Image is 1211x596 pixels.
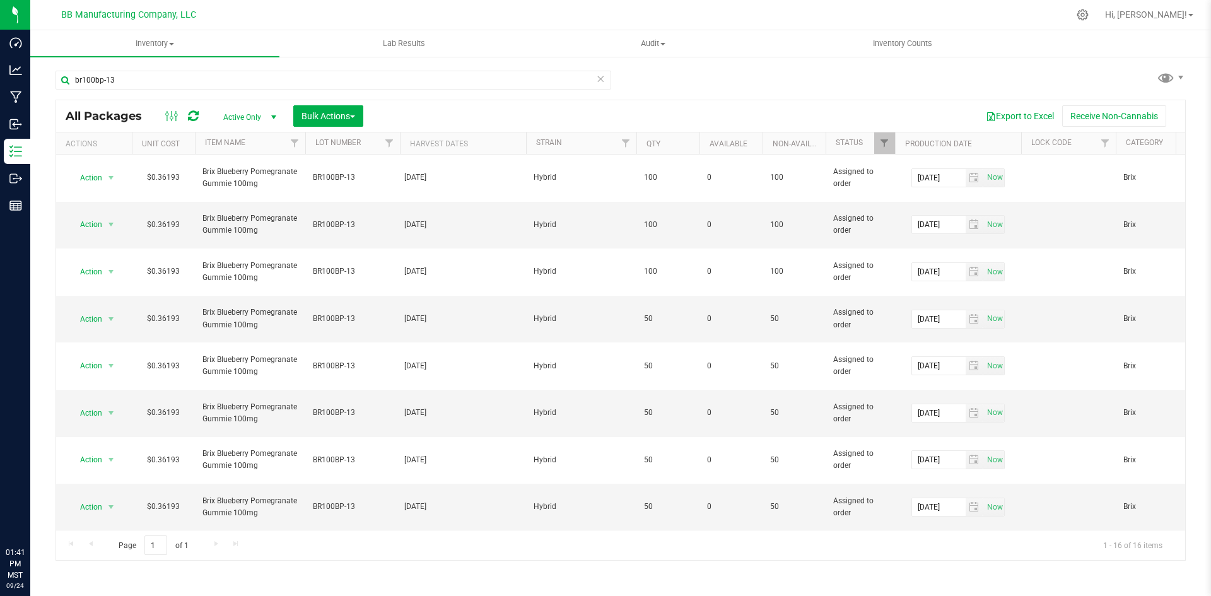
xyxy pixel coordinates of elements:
span: select [103,357,119,375]
div: Value 1: 2024-11-21 [404,454,522,466]
span: Set Current date [984,357,1005,375]
inline-svg: Inventory [9,145,22,158]
span: Action [69,169,103,187]
span: 50 [770,501,818,513]
span: BR100BP-13 [313,266,392,278]
span: 0 [707,219,755,231]
span: Action [69,404,103,422]
span: 50 [770,407,818,419]
span: Assigned to order [833,260,887,284]
span: BR100BP-13 [313,454,392,466]
span: 100 [770,172,818,184]
span: Hybrid [534,219,629,231]
span: select [966,263,984,281]
span: Clear [596,71,605,87]
span: Hybrid [534,266,629,278]
span: select [103,216,119,233]
span: Assigned to order [833,354,887,378]
span: 100 [770,219,818,231]
div: Value 1: 2024-11-21 [404,172,522,184]
span: select [103,404,119,422]
span: select [983,169,1004,187]
span: 50 [770,360,818,372]
a: Lab Results [279,30,529,57]
span: BR100BP-13 [313,172,392,184]
span: Assigned to order [833,495,887,519]
div: Value 1: 2024-11-21 [404,219,522,231]
span: Inventory Counts [856,38,949,49]
span: select [103,498,119,516]
a: Filter [284,132,305,154]
span: Set Current date [984,216,1005,234]
span: select [103,451,119,469]
span: select [983,451,1004,469]
span: select [983,498,1004,516]
div: Value 1: 2024-11-21 [404,360,522,372]
div: Value 1: 2024-11-21 [404,313,522,325]
a: Category [1126,138,1163,147]
span: Brix Blueberry Pomegranate Gummie 100mg [202,213,298,237]
td: $0.36193 [132,296,195,343]
span: Inventory [30,38,279,49]
a: Non-Available [773,139,829,148]
span: select [103,310,119,328]
span: select [966,216,984,233]
input: 1 [144,535,167,555]
span: Hybrid [534,360,629,372]
button: Export to Excel [978,105,1062,127]
span: Assigned to order [833,166,887,190]
a: Production Date [905,139,972,148]
span: Action [69,263,103,281]
span: Brix Blueberry Pomegranate Gummie 100mg [202,354,298,378]
span: 100 [644,219,692,231]
span: 50 [644,313,692,325]
span: 100 [770,266,818,278]
span: 50 [644,454,692,466]
span: select [983,357,1004,375]
span: Set Current date [984,404,1005,422]
span: 0 [707,360,755,372]
span: select [983,263,1004,281]
span: 1 - 16 of 16 items [1093,535,1173,554]
div: Value 1: 2024-11-21 [404,501,522,513]
a: Filter [874,132,895,154]
inline-svg: Manufacturing [9,91,22,103]
span: select [983,310,1004,328]
span: 0 [707,266,755,278]
span: Hybrid [534,501,629,513]
span: select [103,169,119,187]
span: Bulk Actions [301,111,355,121]
a: Unit Cost [142,139,180,148]
span: select [966,169,984,187]
span: Brix Blueberry Pomegranate Gummie 100mg [202,401,298,425]
span: 0 [707,407,755,419]
span: All Packages [66,109,155,123]
span: Assigned to order [833,307,887,330]
span: Set Current date [984,498,1005,517]
a: Available [710,139,747,148]
span: Action [69,498,103,516]
span: select [966,404,984,422]
span: 0 [707,454,755,466]
span: Set Current date [984,263,1005,281]
span: 0 [707,313,755,325]
td: $0.36193 [132,202,195,249]
p: 01:41 PM MST [6,547,25,581]
a: Filter [616,132,636,154]
button: Bulk Actions [293,105,363,127]
a: Filter [1095,132,1116,154]
span: Hybrid [534,454,629,466]
span: select [966,498,984,516]
span: Hybrid [534,313,629,325]
inline-svg: Analytics [9,64,22,76]
span: 0 [707,501,755,513]
a: Filter [379,132,400,154]
a: Lock Code [1031,138,1072,147]
span: BR100BP-13 [313,501,392,513]
span: 100 [644,172,692,184]
span: BR100BP-13 [313,360,392,372]
p: 09/24 [6,581,25,590]
span: 50 [770,313,818,325]
input: Search Package ID, Item Name, SKU, Lot or Part Number... [56,71,611,90]
a: Audit [529,30,778,57]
